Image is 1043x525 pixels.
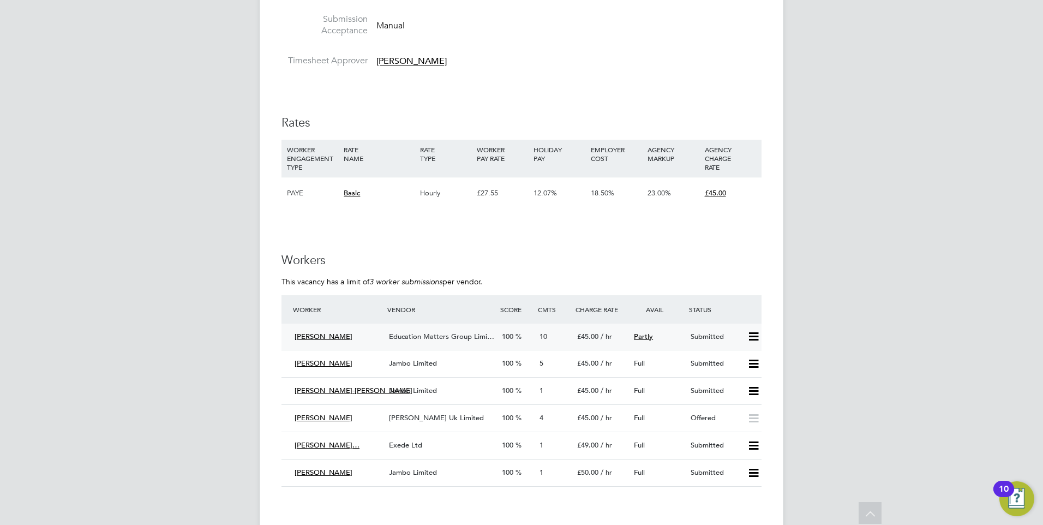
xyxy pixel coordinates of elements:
[630,300,686,319] div: Avail
[344,188,360,198] span: Basic
[502,332,513,341] span: 100
[497,300,535,319] div: Score
[341,140,417,168] div: RATE NAME
[417,140,474,168] div: RATE TYPE
[705,188,726,198] span: £45.00
[577,359,598,368] span: £45.00
[686,409,743,427] div: Offered
[389,413,484,422] span: [PERSON_NAME] Uk Limited
[502,468,513,477] span: 100
[648,188,671,198] span: 23.00%
[702,140,759,177] div: AGENCY CHARGE RATE
[601,468,612,477] span: / hr
[577,413,598,422] span: £45.00
[999,489,1009,503] div: 10
[577,386,598,395] span: £45.00
[577,468,598,477] span: £50.00
[295,413,352,422] span: [PERSON_NAME]
[284,140,341,177] div: WORKER ENGAGEMENT TYPE
[385,300,497,319] div: Vendor
[376,20,405,31] span: Manual
[389,359,437,368] span: Jambo Limited
[295,332,352,341] span: [PERSON_NAME]
[686,382,743,400] div: Submitted
[281,14,368,37] label: Submission Acceptance
[502,359,513,368] span: 100
[634,468,645,477] span: Full
[281,277,762,287] p: This vacancy has a limit of per vendor.
[686,328,743,346] div: Submitted
[502,386,513,395] span: 100
[540,359,543,368] span: 5
[540,386,543,395] span: 1
[535,300,573,319] div: Cmts
[281,115,762,131] h3: Rates
[540,440,543,450] span: 1
[634,332,653,341] span: Partly
[389,332,494,341] span: Education Matters Group Limi…
[577,332,598,341] span: £45.00
[601,332,612,341] span: / hr
[540,332,547,341] span: 10
[601,386,612,395] span: / hr
[389,440,422,450] span: Exede Ltd
[686,355,743,373] div: Submitted
[634,359,645,368] span: Full
[474,140,531,168] div: WORKER PAY RATE
[588,140,645,168] div: EMPLOYER COST
[389,386,437,395] span: Jambo Limited
[686,464,743,482] div: Submitted
[634,413,645,422] span: Full
[634,386,645,395] span: Full
[591,188,614,198] span: 18.50%
[369,277,442,287] em: 3 worker submissions
[573,300,630,319] div: Charge Rate
[577,440,598,450] span: £49.00
[540,468,543,477] span: 1
[417,177,474,209] div: Hourly
[502,413,513,422] span: 100
[601,413,612,422] span: / hr
[686,437,743,455] div: Submitted
[376,56,447,67] span: [PERSON_NAME]
[999,481,1034,516] button: Open Resource Center, 10 new notifications
[531,140,588,168] div: HOLIDAY PAY
[601,359,612,368] span: / hr
[634,440,645,450] span: Full
[534,188,557,198] span: 12.07%
[295,440,359,450] span: [PERSON_NAME]…
[284,177,341,209] div: PAYE
[295,386,412,395] span: [PERSON_NAME]-[PERSON_NAME]
[686,300,762,319] div: Status
[502,440,513,450] span: 100
[281,253,762,269] h3: Workers
[474,177,531,209] div: £27.55
[645,140,702,168] div: AGENCY MARKUP
[290,300,385,319] div: Worker
[389,468,437,477] span: Jambo Limited
[540,413,543,422] span: 4
[601,440,612,450] span: / hr
[295,468,352,477] span: [PERSON_NAME]
[281,55,368,67] label: Timesheet Approver
[295,359,352,368] span: [PERSON_NAME]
